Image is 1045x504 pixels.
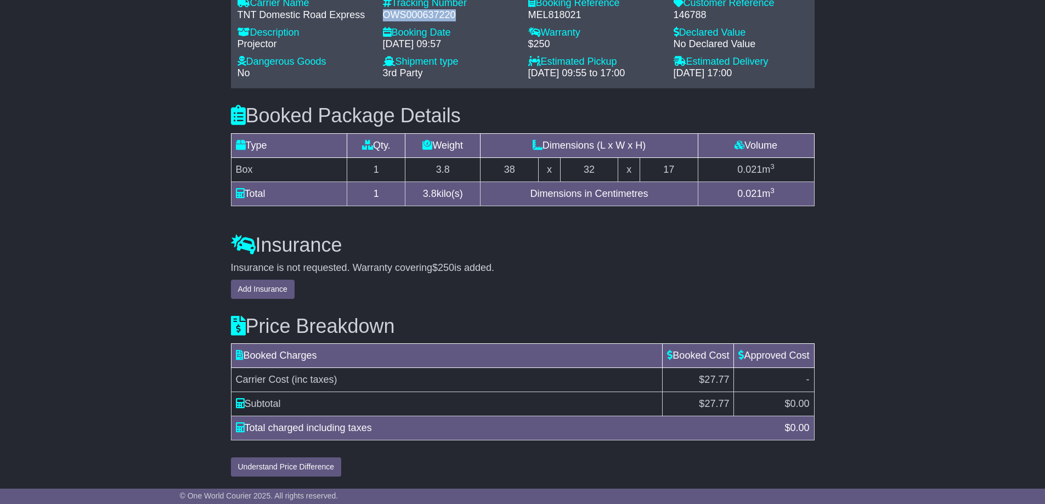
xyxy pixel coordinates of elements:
span: $27.77 [699,374,729,385]
span: $250 [432,262,454,273]
td: x [539,157,560,182]
sup: 3 [770,162,775,171]
td: 1 [347,182,405,206]
td: Dimensions in Centimetres [481,182,698,206]
div: 146788 [674,9,808,21]
td: 1 [347,157,405,182]
td: Box [231,157,347,182]
div: Insurance is not requested. Warranty covering is added. [231,262,815,274]
td: m [698,182,814,206]
sup: 3 [770,186,775,195]
span: © One World Courier 2025. All rights reserved. [180,491,338,500]
div: $250 [528,38,663,50]
div: Declared Value [674,27,808,39]
div: [DATE] 09:57 [383,38,517,50]
td: 32 [560,157,618,182]
span: 3rd Party [383,67,423,78]
span: 0.021 [737,164,762,175]
div: MEL818021 [528,9,663,21]
div: $ [779,421,815,435]
td: Subtotal [231,392,663,416]
span: 3.8 [423,188,437,199]
div: Booking Date [383,27,517,39]
h3: Insurance [231,234,815,256]
td: $ [734,392,814,416]
td: 3.8 [405,157,481,182]
span: - [806,374,810,385]
td: Volume [698,133,814,157]
div: [DATE] 09:55 to 17:00 [528,67,663,80]
div: Estimated Pickup [528,56,663,68]
div: Dangerous Goods [238,56,372,68]
td: kilo(s) [405,182,481,206]
div: No Declared Value [674,38,808,50]
div: Description [238,27,372,39]
span: No [238,67,250,78]
button: Add Insurance [231,280,295,299]
td: x [618,157,640,182]
button: Understand Price Difference [231,457,342,477]
span: 0.021 [737,188,762,199]
td: 17 [640,157,698,182]
div: Total charged including taxes [230,421,779,435]
span: 0.00 [790,398,809,409]
td: m [698,157,814,182]
td: Type [231,133,347,157]
span: 0.00 [790,422,809,433]
div: Shipment type [383,56,517,68]
span: Carrier Cost [236,374,289,385]
h3: Price Breakdown [231,315,815,337]
td: Booked Cost [663,344,734,368]
div: Estimated Delivery [674,56,808,68]
div: OWS000637220 [383,9,517,21]
div: Projector [238,38,372,50]
td: Total [231,182,347,206]
div: [DATE] 17:00 [674,67,808,80]
td: Dimensions (L x W x H) [481,133,698,157]
td: 38 [481,157,539,182]
div: TNT Domestic Road Express [238,9,372,21]
td: Qty. [347,133,405,157]
td: Booked Charges [231,344,663,368]
td: $ [663,392,734,416]
td: Weight [405,133,481,157]
h3: Booked Package Details [231,105,815,127]
span: 27.77 [704,398,729,409]
td: Approved Cost [734,344,814,368]
span: (inc taxes) [292,374,337,385]
div: Warranty [528,27,663,39]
